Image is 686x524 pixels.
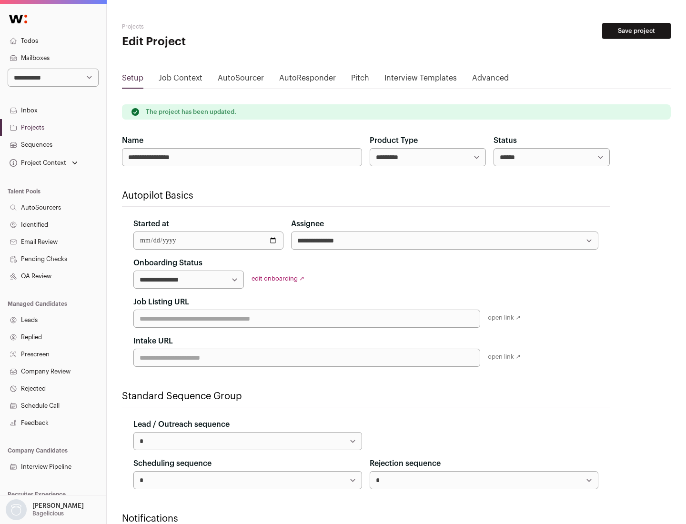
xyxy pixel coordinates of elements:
label: Intake URL [133,335,173,347]
h2: Projects [122,23,305,30]
label: Job Listing URL [133,296,189,308]
h1: Edit Project [122,34,305,50]
h2: Standard Sequence Group [122,390,610,403]
label: Product Type [370,135,418,146]
label: Lead / Outreach sequence [133,419,230,430]
a: Advanced [472,72,509,88]
label: Onboarding Status [133,257,202,269]
button: Open dropdown [4,499,86,520]
div: Project Context [8,159,66,167]
button: Save project [602,23,671,39]
p: The project has been updated. [146,108,236,116]
button: Open dropdown [8,156,80,170]
a: Setup [122,72,143,88]
a: AutoSourcer [218,72,264,88]
a: Interview Templates [384,72,457,88]
img: Wellfound [4,10,32,29]
p: [PERSON_NAME] [32,502,84,510]
label: Status [494,135,517,146]
label: Rejection sequence [370,458,441,469]
a: AutoResponder [279,72,336,88]
p: Bagelicious [32,510,64,517]
a: Job Context [159,72,202,88]
h2: Autopilot Basics [122,189,610,202]
a: edit onboarding ↗ [252,275,304,282]
label: Started at [133,218,169,230]
label: Scheduling sequence [133,458,212,469]
label: Assignee [291,218,324,230]
label: Name [122,135,143,146]
img: nopic.png [6,499,27,520]
a: Pitch [351,72,369,88]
